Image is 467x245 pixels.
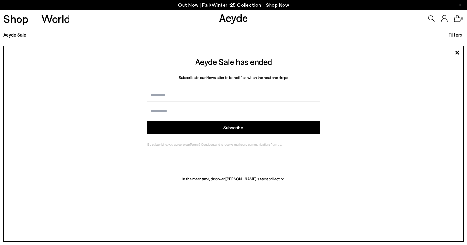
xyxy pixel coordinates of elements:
span: By subscribing, you agree to our [147,142,190,146]
span: In the meantime, discover [PERSON_NAME]'s [182,176,259,181]
p: Out Now | Fall/Winter ‘25 Collection [178,1,289,9]
a: Aeyde [219,11,248,24]
a: Aeyde Sale [3,32,26,38]
span: Aeyde Sale has ended [195,57,272,67]
a: World [41,13,70,24]
span: Filters [449,32,462,38]
span: Navigate to /collections/new-in [266,2,289,8]
a: 0 [454,15,461,22]
a: Shop [3,13,28,24]
a: latest collection [259,176,285,181]
span: 0 [461,17,464,20]
span: and to receive marketing communications from us. [215,142,282,146]
a: Terms & Conditions [190,142,215,146]
span: Subscribe to our Newsletter to be notified when the next one drops [179,75,288,80]
button: Subscribe [147,121,320,134]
